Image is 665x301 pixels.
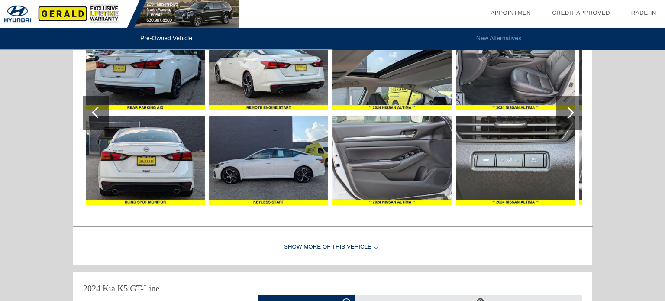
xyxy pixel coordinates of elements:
[491,10,535,16] a: Appointment
[332,28,665,50] li: New Alternatives
[83,282,128,295] div: 2024 Kia K5
[73,230,592,265] div: Show More of this Vehicle
[456,21,575,110] img: Used-2024-Nissan-Altima-25SR-ID21902781514-aHR0cDovL2ltYWdlcy51bml0c2ludmVudG9yeS5jb20vdXBsb2Fkcy...
[456,116,575,205] img: Used-2024-Nissan-Altima-25SR-ID21902781520-aHR0cDovL2ltYWdlcy51bml0c2ludmVudG9yeS5jb20vdXBsb2Fkcy...
[130,282,159,295] div: GT-Line
[552,10,610,16] a: Credit Approved
[627,10,656,16] a: Trade-In
[86,116,205,205] img: Used-2024-Nissan-Altima-25SR-ID21902781493-aHR0cDovL2ltYWdlcy51bml0c2ludmVudG9yeS5jb20vdXBsb2Fkcy...
[86,21,205,110] img: Used-2024-Nissan-Altima-25SR-ID21902781484-aHR0cDovL2ltYWdlcy51bml0c2ludmVudG9yeS5jb20vdXBsb2Fkcy...
[332,116,452,205] img: Used-2024-Nissan-Altima-25SR-ID21902781508-aHR0cDovL2ltYWdlcy51bml0c2ludmVudG9yeS5jb20vdXBsb2Fkcy...
[209,21,328,110] img: Used-2024-Nissan-Altima-25SR-ID21902781496-aHR0cDovL2ltYWdlcy51bml0c2ludmVudG9yeS5jb20vdXBsb2Fkcy...
[332,21,452,110] img: Used-2024-Nissan-Altima-25SR-ID21902781505-aHR0cDovL2ltYWdlcy51bml0c2ludmVudG9yeS5jb20vdXBsb2Fkcy...
[209,116,328,205] img: Used-2024-Nissan-Altima-25SR-ID21902781502-aHR0cDovL2ltYWdlcy51bml0c2ludmVudG9yeS5jb20vdXBsb2Fkcy...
